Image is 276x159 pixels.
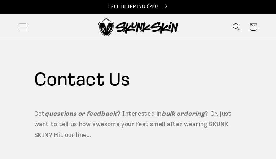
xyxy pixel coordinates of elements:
p: Got ? Interested in ? Or, just want to tell us how awesome your feet smell after wearing SKUNK SK... [34,109,242,141]
em: questions or feedback [45,111,117,117]
summary: Search [228,19,245,35]
summary: Menu [14,19,31,35]
p: FREE SHIPPING $40+ [8,4,268,10]
em: bulk ordering [162,111,205,117]
h1: Contact Us [34,69,242,93]
img: Skunk Skin Anti-Odor Socks. [98,18,178,36]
